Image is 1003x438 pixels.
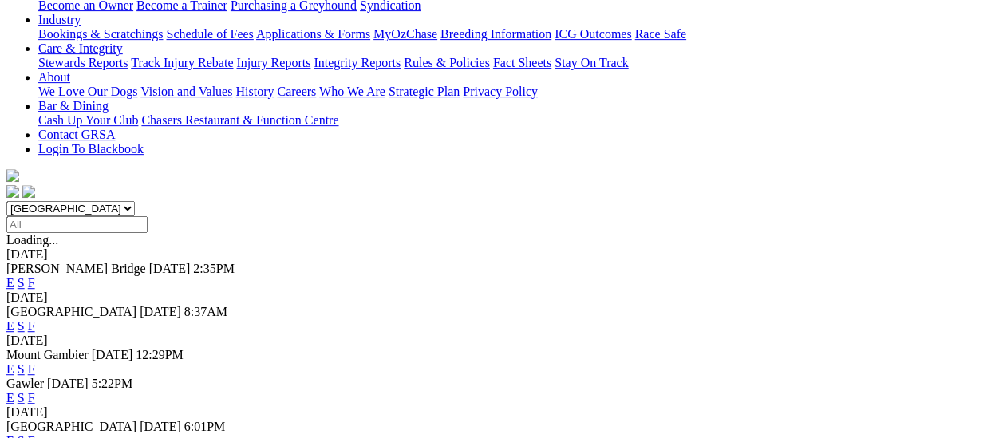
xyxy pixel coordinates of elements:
span: [DATE] [140,420,181,433]
span: Loading... [6,233,58,247]
span: 12:29PM [136,348,184,361]
a: Breeding Information [440,27,551,41]
a: Integrity Reports [314,56,401,69]
a: Rules & Policies [404,56,490,69]
span: [PERSON_NAME] Bridge [6,262,146,275]
span: Mount Gambier [6,348,89,361]
a: Bookings & Scratchings [38,27,163,41]
a: Applications & Forms [256,27,370,41]
a: Login To Blackbook [38,142,144,156]
div: Industry [38,27,997,41]
a: Who We Are [319,85,385,98]
a: E [6,362,14,376]
a: F [28,362,35,376]
a: Schedule of Fees [166,27,253,41]
a: Contact GRSA [38,128,115,141]
a: E [6,391,14,404]
span: 6:01PM [184,420,226,433]
a: E [6,319,14,333]
a: Care & Integrity [38,41,123,55]
a: S [18,391,25,404]
span: [DATE] [92,348,133,361]
a: ICG Outcomes [555,27,631,41]
div: [DATE] [6,247,997,262]
a: Strategic Plan [389,85,460,98]
a: Chasers Restaurant & Function Centre [141,113,338,127]
a: Vision and Values [140,85,232,98]
a: Track Injury Rebate [131,56,233,69]
input: Select date [6,216,148,233]
div: Care & Integrity [38,56,997,70]
span: 8:37AM [184,305,227,318]
a: E [6,276,14,290]
div: Bar & Dining [38,113,997,128]
a: Careers [277,85,316,98]
div: [DATE] [6,405,997,420]
span: [GEOGRAPHIC_DATA] [6,305,136,318]
img: facebook.svg [6,185,19,198]
img: twitter.svg [22,185,35,198]
a: Stay On Track [555,56,628,69]
a: We Love Our Dogs [38,85,137,98]
a: Industry [38,13,81,26]
a: History [235,85,274,98]
span: [DATE] [47,377,89,390]
img: logo-grsa-white.png [6,169,19,182]
a: MyOzChase [373,27,437,41]
span: 2:35PM [193,262,235,275]
a: F [28,391,35,404]
a: Bar & Dining [38,99,109,112]
span: [GEOGRAPHIC_DATA] [6,420,136,433]
a: F [28,276,35,290]
span: [DATE] [140,305,181,318]
a: Injury Reports [236,56,310,69]
a: Fact Sheets [493,56,551,69]
a: S [18,276,25,290]
a: F [28,319,35,333]
span: Gawler [6,377,44,390]
a: Race Safe [634,27,685,41]
a: About [38,70,70,84]
a: S [18,319,25,333]
a: Cash Up Your Club [38,113,138,127]
a: Privacy Policy [463,85,538,98]
div: About [38,85,997,99]
span: 5:22PM [92,377,133,390]
div: [DATE] [6,290,997,305]
a: S [18,362,25,376]
a: Stewards Reports [38,56,128,69]
span: [DATE] [149,262,191,275]
div: [DATE] [6,333,997,348]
